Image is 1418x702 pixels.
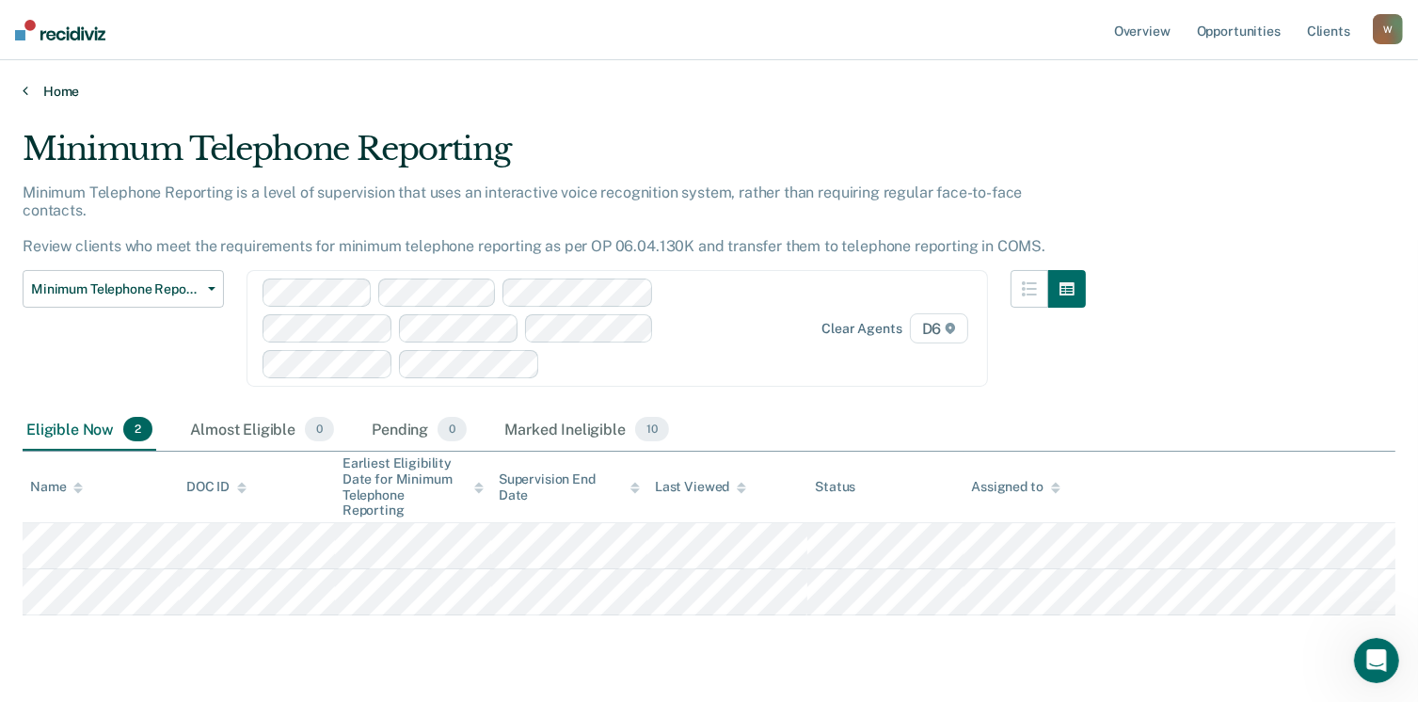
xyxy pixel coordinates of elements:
span: 10 [635,417,669,441]
button: Minimum Telephone Reporting [23,270,224,308]
div: Pending0 [368,409,470,451]
p: Minimum Telephone Reporting is a level of supervision that uses an interactive voice recognition ... [23,183,1045,256]
span: 0 [438,417,467,441]
div: Almost Eligible0 [186,409,338,451]
img: Recidiviz [15,20,105,40]
span: Minimum Telephone Reporting [31,281,200,297]
div: Earliest Eligibility Date for Minimum Telephone Reporting [343,455,484,519]
span: 0 [305,417,334,441]
div: DOC ID [186,479,247,495]
div: Eligible Now2 [23,409,156,451]
span: 2 [123,417,152,441]
div: Marked Ineligible10 [501,409,672,451]
div: Name [30,479,83,495]
div: Last Viewed [655,479,746,495]
iframe: Intercom live chat [1354,638,1399,683]
button: W [1373,14,1403,44]
a: Home [23,83,1395,100]
div: Supervision End Date [499,471,640,503]
span: D6 [910,313,969,343]
div: Status [815,479,855,495]
div: Minimum Telephone Reporting [23,130,1086,183]
div: Clear agents [821,321,901,337]
div: Assigned to [971,479,1060,495]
